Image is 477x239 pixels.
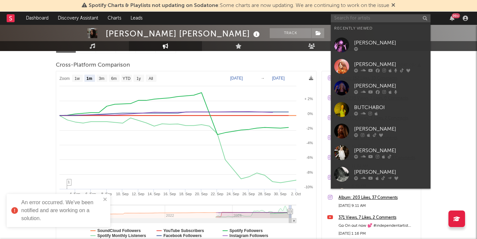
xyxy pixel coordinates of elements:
[179,192,192,196] text: 18. Sep
[272,76,285,81] text: [DATE]
[75,76,80,81] text: 1w
[354,39,427,47] div: [PERSON_NAME]
[354,125,427,133] div: [PERSON_NAME]
[195,192,208,196] text: 20. Sep
[103,12,126,25] a: Charts
[354,147,427,154] div: [PERSON_NAME]
[89,3,218,8] span: Spotify Charts & Playlists not updating on Sodatone
[291,192,301,196] text: 2. Oct
[230,228,263,233] text: Spotify Followers
[230,233,268,238] text: Instagram Followers
[331,14,430,23] input: Search for artists
[306,126,313,130] text: -2%
[211,192,223,196] text: 22. Sep
[97,233,146,238] text: Spotify Monthly Listeners
[304,185,313,189] text: -10%
[132,192,144,196] text: 12. Sep
[306,170,313,174] text: -8%
[21,12,53,25] a: Dashboard
[21,199,101,222] div: An error occurred. We've been notified and are working on a solution.
[331,99,430,120] a: BUTCHABOI
[56,61,130,69] span: Cross-Platform Comparison
[97,228,141,233] text: SoundCloud Followers
[331,163,430,185] a: [PERSON_NAME]
[338,230,418,238] div: [DATE] 1:16 PM
[452,13,460,18] div: 99 +
[227,192,239,196] text: 24. Sep
[258,192,271,196] text: 28. Sep
[270,28,311,38] button: Track
[86,76,92,81] text: 1m
[106,28,261,39] div: [PERSON_NAME] [PERSON_NAME]
[331,185,430,207] a: [PERSON_NAME]
[338,202,418,210] div: [DATE] 9:11 AM
[306,155,313,159] text: -6%
[242,192,255,196] text: 26. Sep
[89,3,389,8] span: : Some charts are now updating. We are continuing to work on the issue
[111,76,117,81] text: 6m
[306,141,313,145] text: -4%
[148,76,153,81] text: All
[331,120,430,142] a: [PERSON_NAME]
[99,76,105,81] text: 3m
[116,192,129,196] text: 10. Sep
[338,222,418,230] div: Go On out now 💕 #independentartist #upcomingmusician #singersongwriter #songannouncement #popmusic
[331,77,430,99] a: [PERSON_NAME]
[274,192,287,196] text: 30. Sep
[68,180,70,184] span: 1
[261,76,265,81] text: →
[137,76,141,81] text: 1y
[354,60,427,68] div: [PERSON_NAME]
[163,233,202,238] text: Facebook Followers
[450,16,454,21] button: 99+
[331,34,430,56] a: [PERSON_NAME]
[354,103,427,111] div: BUTCHABOI
[70,192,80,196] text: 4. Sep
[103,197,108,203] button: close
[147,192,160,196] text: 14. Sep
[53,12,103,25] a: Discovery Assistant
[354,168,427,176] div: [PERSON_NAME]
[354,82,427,90] div: [PERSON_NAME]
[126,12,147,25] a: Leads
[331,56,430,77] a: [PERSON_NAME]
[308,112,313,116] text: 0%
[85,192,96,196] text: 6. Sep
[331,142,430,163] a: [PERSON_NAME]
[59,76,70,81] text: Zoom
[163,228,204,233] text: YouTube Subscribers
[334,25,427,32] div: Recently Viewed
[391,3,395,8] span: Dismiss
[163,192,176,196] text: 16. Sep
[230,76,243,81] text: [DATE]
[305,97,313,101] text: + 2%
[101,192,112,196] text: 8. Sep
[123,76,131,81] text: YTD
[338,194,418,202] a: Album: 203 Likes, 37 Comments
[338,214,418,222] a: 371 Views, 7 Likes, 2 Comments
